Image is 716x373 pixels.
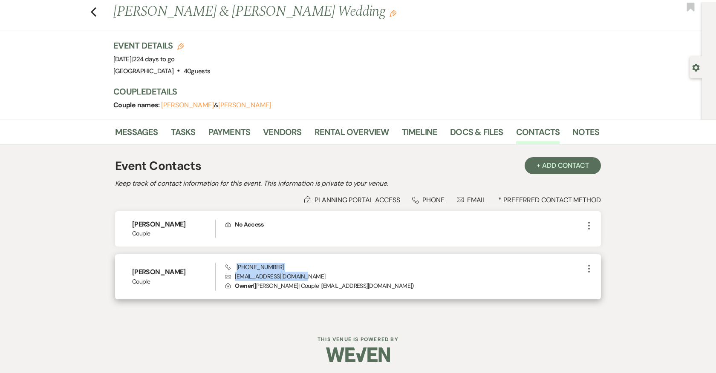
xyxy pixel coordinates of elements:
h1: [PERSON_NAME] & [PERSON_NAME] Wedding [113,2,495,22]
h1: Event Contacts [115,157,201,175]
a: Vendors [263,125,301,144]
h3: Event Details [113,40,210,52]
a: Timeline [402,125,438,144]
span: [GEOGRAPHIC_DATA] [113,67,173,75]
button: Open lead details [692,63,700,71]
h2: Keep track of contact information for this event. This information is private to your venue. [115,178,601,189]
a: Notes [572,125,599,144]
span: | [131,55,174,63]
h6: [PERSON_NAME] [132,220,215,229]
a: Rental Overview [315,125,389,144]
span: Couple [132,277,215,286]
span: 224 days to go [133,55,175,63]
img: Weven Logo [326,340,390,370]
button: + Add Contact [525,157,601,174]
span: [PHONE_NUMBER] [225,263,284,271]
a: Messages [115,125,158,144]
a: Contacts [516,125,560,144]
h3: Couple Details [113,86,591,98]
p: [EMAIL_ADDRESS][DOMAIN_NAME] [225,272,584,281]
span: Couple [132,229,215,238]
span: No Access [235,221,263,228]
div: Phone [412,195,445,204]
span: Owner [235,282,253,290]
h6: [PERSON_NAME] [132,267,215,277]
span: 40 guests [184,67,211,75]
button: [PERSON_NAME] [218,102,271,109]
button: Edit [390,9,396,17]
a: Docs & Files [450,125,503,144]
p: ( [PERSON_NAME] | Couple | [EMAIL_ADDRESS][DOMAIN_NAME] ) [225,281,584,290]
div: Email [457,195,486,204]
span: [DATE] [113,55,175,63]
div: Planning Portal Access [304,195,400,204]
span: Couple names: [113,100,161,109]
button: [PERSON_NAME] [161,102,214,109]
a: Tasks [171,125,196,144]
a: Payments [208,125,251,144]
span: & [161,101,271,109]
div: * Preferred Contact Method [115,195,601,204]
